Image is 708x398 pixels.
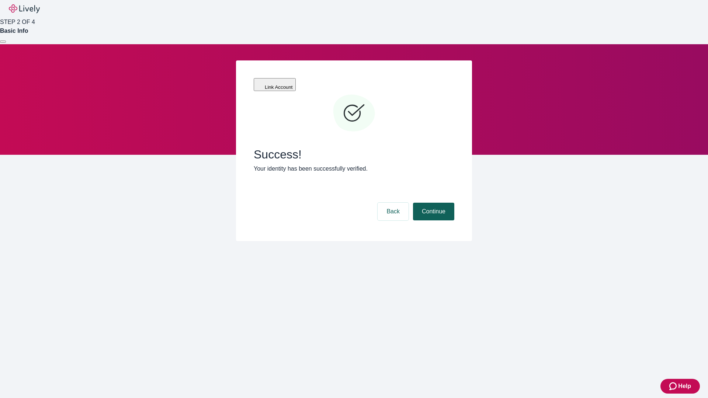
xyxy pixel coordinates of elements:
svg: Zendesk support icon [669,382,678,391]
button: Link Account [254,78,296,91]
button: Zendesk support iconHelp [660,379,700,394]
span: Help [678,382,691,391]
button: Continue [413,203,454,220]
button: Back [378,203,409,220]
p: Your identity has been successfully verified. [254,164,454,173]
svg: Checkmark icon [332,91,376,136]
img: Lively [9,4,40,13]
span: Success! [254,147,454,161]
